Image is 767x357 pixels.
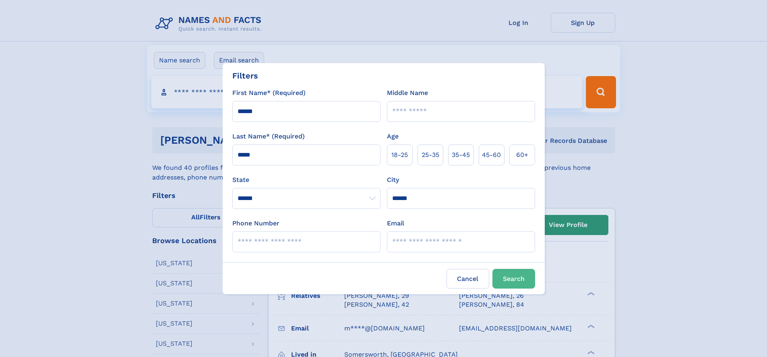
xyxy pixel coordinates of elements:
[232,219,279,228] label: Phone Number
[387,132,399,141] label: Age
[452,150,470,160] span: 35‑45
[232,70,258,82] div: Filters
[447,269,489,289] label: Cancel
[492,269,535,289] button: Search
[516,150,528,160] span: 60+
[232,175,380,185] label: State
[482,150,501,160] span: 45‑60
[387,175,399,185] label: City
[422,150,439,160] span: 25‑35
[387,219,404,228] label: Email
[387,88,428,98] label: Middle Name
[391,150,408,160] span: 18‑25
[232,88,306,98] label: First Name* (Required)
[232,132,305,141] label: Last Name* (Required)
